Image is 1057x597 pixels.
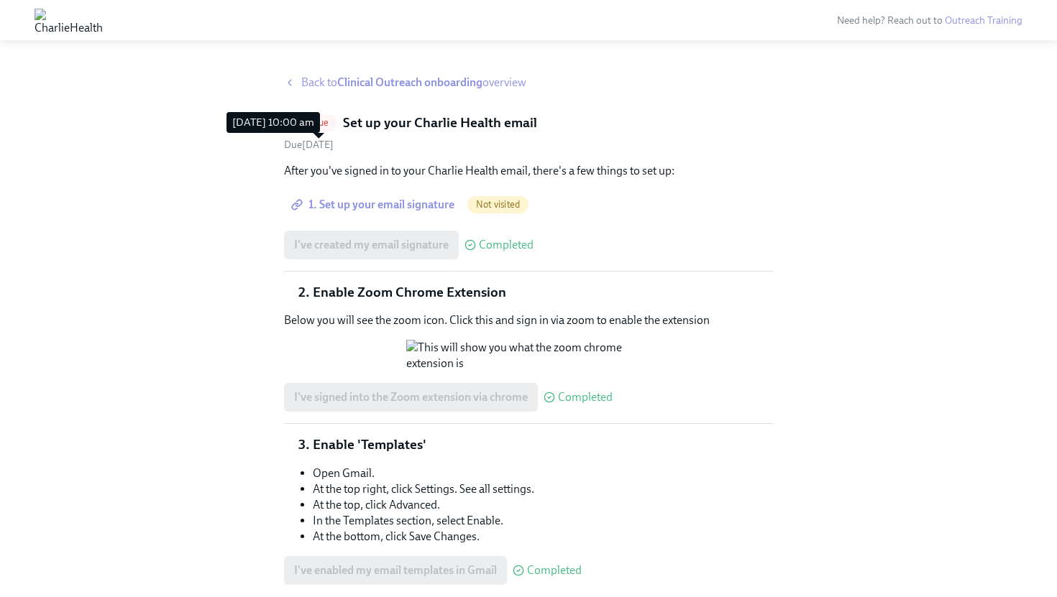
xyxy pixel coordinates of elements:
[337,75,482,89] strong: Clinical Outreach onboarding
[558,392,613,403] span: Completed
[313,435,773,454] li: Enable 'Templates'
[313,513,773,529] li: In the Templates section, select Enable.
[284,313,773,328] p: Below you will see the zoom icon. Click this and sign in via zoom to enable the extension
[313,466,773,481] li: Open Gmail.
[284,190,465,219] a: 1. Set up your email signature
[313,283,773,302] li: Enable Zoom Chrome Extension
[406,340,651,371] button: Zoom image
[837,14,1022,27] span: Need help? Reach out to
[284,117,337,128] span: Overdue
[467,199,528,210] span: Not visited
[313,481,773,497] li: At the top right, click Settings. See all settings.
[301,75,526,91] span: Back to overview
[313,497,773,513] li: At the top, click Advanced.
[479,239,534,251] span: Completed
[284,139,334,151] span: Due [DATE]
[527,565,582,576] span: Completed
[945,14,1022,27] a: Outreach Training
[284,163,773,179] p: After you've signed in to your Charlie Health email, there's a few things to set up:
[294,198,454,212] span: 1. Set up your email signature
[35,9,103,32] img: CharlieHealth
[313,529,773,545] li: At the bottom, click Save Changes.
[343,114,537,132] h5: Set up your Charlie Health email
[284,75,773,91] a: Back toClinical Outreach onboardingoverview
